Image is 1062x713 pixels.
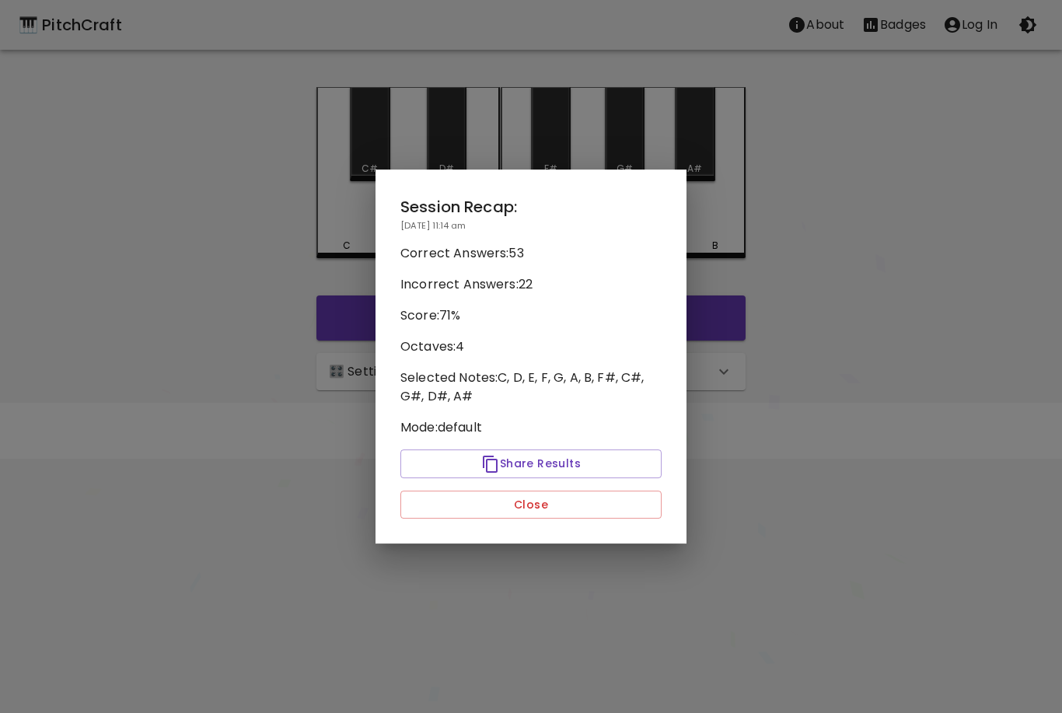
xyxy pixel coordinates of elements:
[400,219,662,232] p: [DATE] 11:14 am
[400,369,662,406] p: Selected Notes: C, D, E, F, G, A, B, F#, C#, G#, D#, A#
[400,194,662,219] h2: Session Recap:
[400,418,662,437] p: Mode: default
[400,449,662,478] button: Share Results
[400,337,662,356] p: Octaves: 4
[400,244,662,263] p: Correct Answers: 53
[400,491,662,519] button: Close
[400,306,662,325] p: Score: 71 %
[400,275,662,294] p: Incorrect Answers: 22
